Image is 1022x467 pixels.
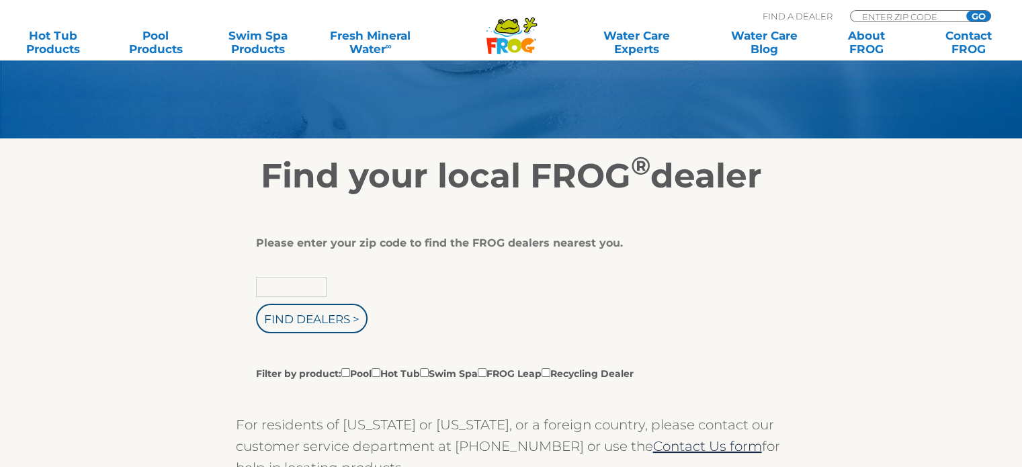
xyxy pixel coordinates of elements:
[256,304,368,333] input: Find Dealers >
[372,368,380,377] input: Filter by product:PoolHot TubSwim SpaFROG LeapRecycling Dealer
[321,29,420,56] a: Fresh MineralWater∞
[420,368,429,377] input: Filter by product:PoolHot TubSwim SpaFROG LeapRecycling Dealer
[631,151,650,181] sup: ®
[218,29,298,56] a: Swim SpaProducts
[572,29,701,56] a: Water CareExperts
[98,156,925,196] h2: Find your local FROG dealer
[861,11,951,22] input: Zip Code Form
[542,368,550,377] input: Filter by product:PoolHot TubSwim SpaFROG LeapRecycling Dealer
[929,29,1009,56] a: ContactFROG
[724,29,804,56] a: Water CareBlog
[13,29,93,56] a: Hot TubProducts
[385,41,391,51] sup: ∞
[763,10,833,22] p: Find A Dealer
[653,438,762,454] a: Contact Us form
[341,368,350,377] input: Filter by product:PoolHot TubSwim SpaFROG LeapRecycling Dealer
[478,368,486,377] input: Filter by product:PoolHot TubSwim SpaFROG LeapRecycling Dealer
[116,29,195,56] a: PoolProducts
[256,237,757,250] div: Please enter your zip code to find the FROG dealers nearest you.
[826,29,906,56] a: AboutFROG
[966,11,990,22] input: GO
[256,366,634,380] label: Filter by product: Pool Hot Tub Swim Spa FROG Leap Recycling Dealer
